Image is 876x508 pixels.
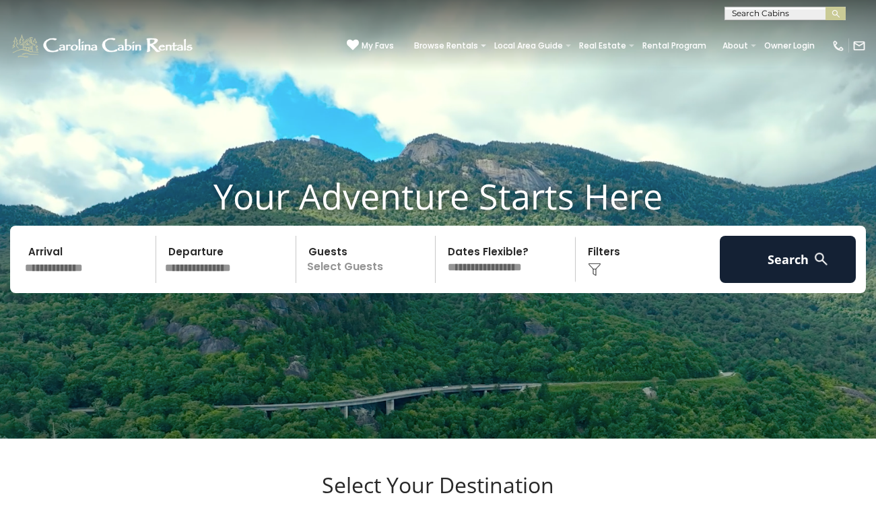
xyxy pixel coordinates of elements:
h1: Your Adventure Starts Here [10,175,866,217]
a: About [716,36,755,55]
a: Real Estate [572,36,633,55]
img: phone-regular-white.png [832,39,845,53]
a: Rental Program [636,36,713,55]
p: Select Guests [300,236,436,283]
img: search-regular-white.png [813,251,830,267]
img: filter--v1.png [588,263,601,276]
img: White-1-1-2.png [10,32,197,59]
a: Local Area Guide [487,36,570,55]
a: Browse Rentals [407,36,485,55]
a: Owner Login [757,36,821,55]
button: Search [720,236,856,283]
span: My Favs [362,40,394,52]
img: mail-regular-white.png [852,39,866,53]
a: My Favs [347,39,394,53]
